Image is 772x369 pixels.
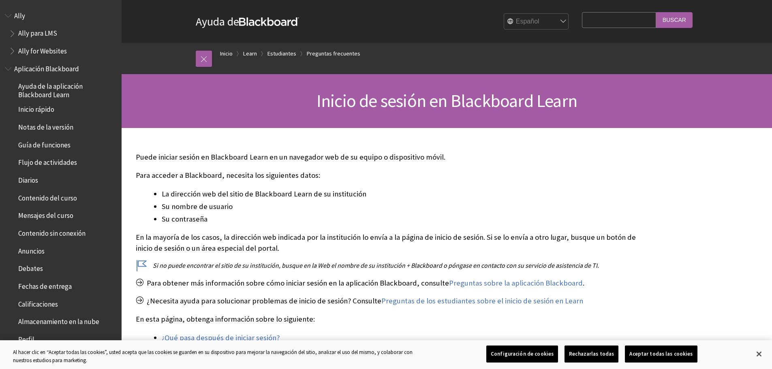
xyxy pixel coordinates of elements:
[18,173,38,184] span: Diarios
[18,44,67,55] span: Ally for Websites
[162,333,178,343] a: ¿Qué
[136,232,638,253] p: En la mayoría de los casos, la dirección web indicada por la institución lo envía a la página de ...
[136,170,638,181] p: Para acceder a Blackboard, necesita los siguientes datos:
[18,27,57,38] span: Ally para LMS
[18,244,45,255] span: Anuncios
[18,333,34,343] span: Perfil
[162,213,638,225] li: Su contraseña
[504,14,569,30] select: Site Language Selector
[449,278,583,288] a: Preguntas sobre la aplicación Blackboard
[196,333,280,343] a: después de iniciar sesión?
[5,9,117,58] nav: Book outline for Anthology Ally Help
[381,296,583,306] a: Preguntas de los estudiantes sobre el inicio de sesión en Learn
[18,191,77,202] span: Contenido del curso
[316,90,577,112] span: Inicio de sesión en Blackboard Learn
[136,296,638,306] p: ¿Necesita ayuda para solucionar problemas de inicio de sesión? Consulte
[486,346,558,363] button: Configuración de cookies
[13,348,425,364] div: Al hacer clic en “Aceptar todas las cookies”, usted acepta que las cookies se guarden en su dispo...
[162,188,638,200] li: La dirección web del sitio de Blackboard Learn de su institución
[220,49,233,59] a: Inicio
[625,346,697,363] button: Aceptar todas las cookies
[18,315,99,326] span: Almacenamiento en la nube
[18,209,73,220] span: Mensajes del curso
[196,14,299,29] a: Ayuda deBlackboard
[750,345,768,363] button: Cerrar
[162,201,638,212] li: Su nombre de usuario
[18,156,77,167] span: Flujo de actividades
[18,226,86,237] span: Contenido sin conexión
[267,49,296,59] a: Estudiantes
[239,17,299,26] strong: Blackboard
[18,103,54,114] span: Inicio rápido
[656,12,693,28] input: Buscar
[14,62,79,73] span: Aplicación Blackboard
[18,279,72,290] span: Fechas de entrega
[307,49,360,59] a: Preguntas frecuentes
[18,120,73,131] span: Notas de la versión
[136,152,638,162] p: Puede iniciar sesión en Blackboard Learn en un navegador web de su equipo o dispositivo móvil.
[180,333,195,343] a: pasa
[18,297,58,308] span: Calificaciones
[14,9,25,20] span: Ally
[18,262,43,273] span: Debates
[565,346,618,363] button: Rechazarlas todas
[136,261,638,270] p: Si no puede encontrar el sitio de su institución, busque en la Web el nombre de su institución + ...
[18,138,71,149] span: Guía de funciones
[136,278,638,288] p: Para obtener más información sobre cómo iniciar sesión en la aplicación Blackboard, consulte .
[243,49,257,59] a: Learn
[18,80,116,99] span: Ayuda de la aplicación Blackboard Learn
[136,314,638,324] p: En esta página, obtenga información sobre lo siguiente:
